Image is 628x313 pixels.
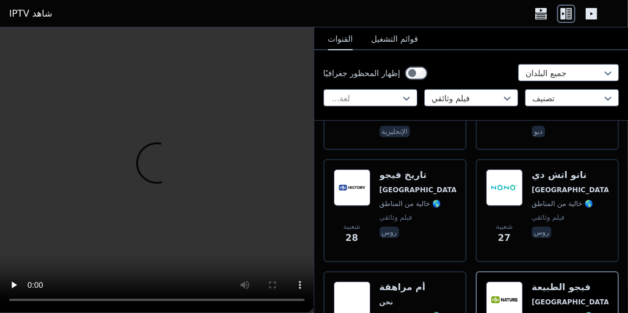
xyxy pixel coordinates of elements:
[382,128,408,136] font: الإنجليزية
[323,69,400,78] font: إظهار المحظور جغرافيًا
[380,282,425,292] font: أم مراهقة
[380,213,412,221] font: فيلم وثائقي
[371,34,418,43] font: قوائم التشغيل
[343,223,361,231] font: شعبية
[496,223,513,231] font: شعبية
[532,282,591,292] font: فيجو الطبيعة
[532,298,613,306] font: [GEOGRAPHIC_DATA]
[9,8,52,19] font: شاهد IPTV
[498,232,511,243] font: 27
[9,7,52,21] a: شاهد IPTV
[380,169,427,180] font: تاريخ فيجو
[345,232,358,243] font: 28
[380,200,441,208] font: 🌎 خالية من المناطق
[380,298,393,306] font: نحن
[532,169,587,180] font: نانو اتش دي
[334,169,370,206] img: تاريخ فيجو
[532,213,564,221] font: فيلم وثائقي
[532,186,613,194] font: [GEOGRAPHIC_DATA]
[534,228,549,236] font: روس
[382,228,397,236] font: روس
[380,186,460,194] font: [GEOGRAPHIC_DATA]
[534,128,543,136] font: ديو
[328,34,353,43] font: القنوات
[532,200,594,208] font: 🌎 خالية من المناطق
[486,169,523,206] img: نانو اتش دي
[328,29,353,50] button: القنوات
[371,29,418,50] button: قوائم التشغيل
